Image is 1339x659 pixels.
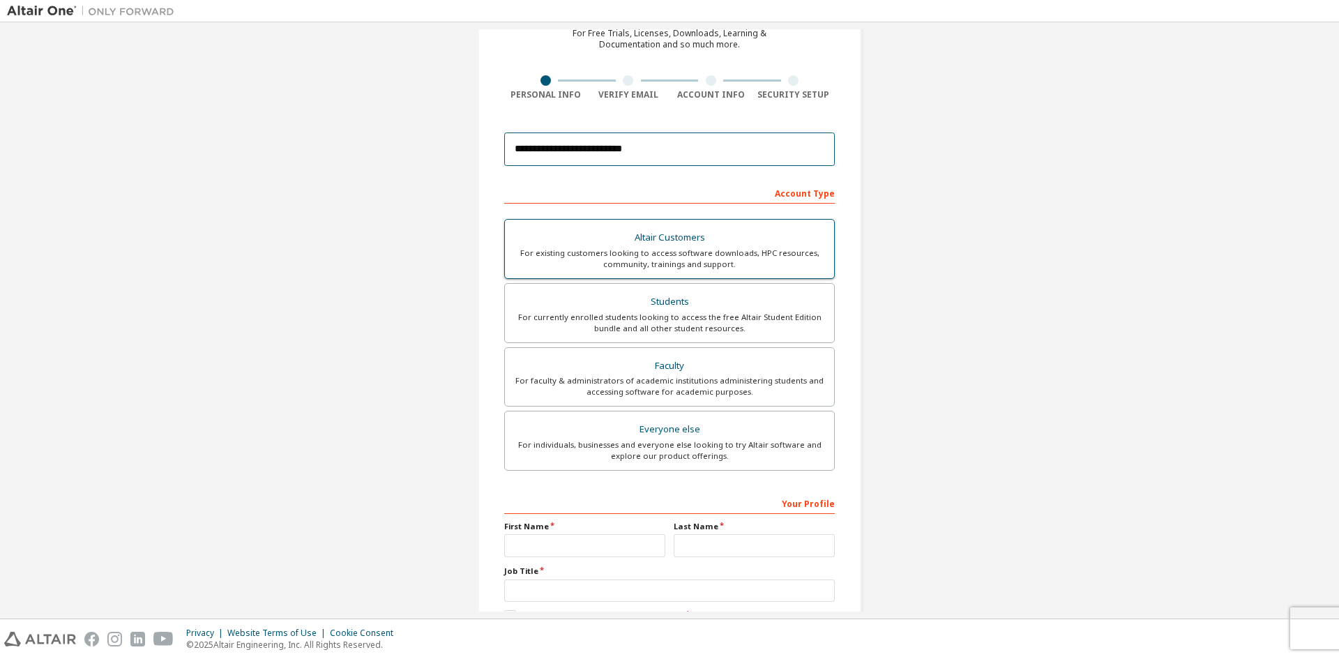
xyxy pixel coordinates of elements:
label: I accept the [504,610,683,622]
div: Account Type [504,181,835,204]
div: For faculty & administrators of academic institutions administering students and accessing softwa... [513,375,826,397]
a: End-User License Agreement [568,610,683,622]
div: Personal Info [504,89,587,100]
div: Cookie Consent [330,628,402,639]
div: Everyone else [513,420,826,439]
div: Students [513,292,826,312]
div: Privacy [186,628,227,639]
label: First Name [504,521,665,532]
label: Last Name [674,521,835,532]
div: For currently enrolled students looking to access the free Altair Student Edition bundle and all ... [513,312,826,334]
div: Verify Email [587,89,670,100]
img: linkedin.svg [130,632,145,646]
div: For individuals, businesses and everyone else looking to try Altair software and explore our prod... [513,439,826,462]
img: facebook.svg [84,632,99,646]
img: Altair One [7,4,181,18]
div: For Free Trials, Licenses, Downloads, Learning & Documentation and so much more. [573,28,766,50]
div: For existing customers looking to access software downloads, HPC resources, community, trainings ... [513,248,826,270]
div: Security Setup [752,89,835,100]
p: © 2025 Altair Engineering, Inc. All Rights Reserved. [186,639,402,651]
div: Your Profile [504,492,835,514]
div: Altair Customers [513,228,826,248]
img: altair_logo.svg [4,632,76,646]
label: Job Title [504,566,835,577]
div: Website Terms of Use [227,628,330,639]
img: instagram.svg [107,632,122,646]
div: Faculty [513,356,826,376]
div: Account Info [669,89,752,100]
img: youtube.svg [153,632,174,646]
